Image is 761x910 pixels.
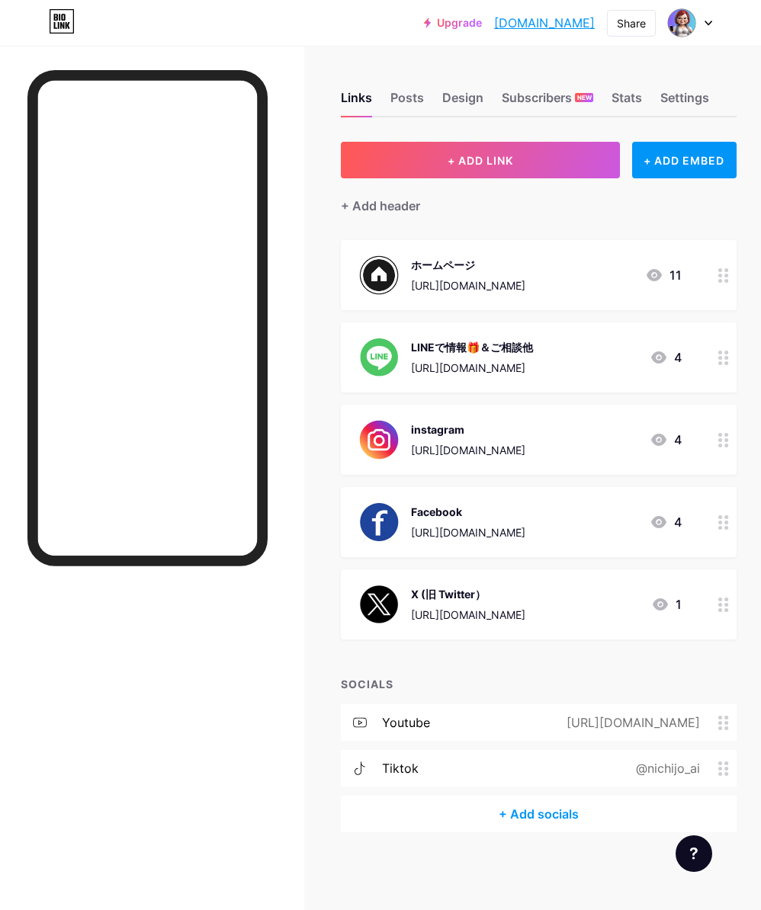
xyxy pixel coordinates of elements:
[359,502,399,542] img: Facebook
[411,607,525,623] div: [URL][DOMAIN_NAME]
[359,585,399,624] img: X (旧 Twitter）
[651,595,682,614] div: 1
[667,8,696,37] img: nichijoai
[411,586,525,602] div: X (旧 Twitter）
[341,88,372,116] div: Links
[617,15,646,31] div: Share
[359,420,399,460] img: instagram
[390,88,424,116] div: Posts
[442,88,483,116] div: Design
[612,88,642,116] div: Stats
[660,88,709,116] div: Settings
[411,442,525,458] div: [URL][DOMAIN_NAME]
[645,266,682,284] div: 11
[411,524,525,540] div: [URL][DOMAIN_NAME]
[341,142,620,178] button: + ADD LINK
[424,17,482,29] a: Upgrade
[411,339,533,355] div: LINEで情報🎁＆ご相談他
[448,154,513,167] span: + ADD LINK
[612,759,718,777] div: @nichijo_ai
[650,513,682,531] div: 4
[382,759,419,777] div: tiktok
[542,713,718,732] div: [URL][DOMAIN_NAME]
[341,796,737,832] div: + Add socials
[382,713,430,732] div: youtube
[411,504,525,520] div: Facebook
[341,676,737,692] div: SOCIALS
[411,277,525,293] div: [URL][DOMAIN_NAME]
[411,421,525,437] div: instagram
[577,93,592,102] span: NEW
[632,142,737,178] div: + ADD EMBED
[494,14,595,32] a: [DOMAIN_NAME]
[650,431,682,449] div: 4
[341,197,420,215] div: + Add header
[359,255,399,295] img: ホームページ
[650,348,682,367] div: 4
[411,360,533,376] div: [URL][DOMAIN_NAME]
[359,338,399,377] img: LINEで情報🎁＆ご相談他
[411,257,525,273] div: ホームページ
[502,88,593,116] div: Subscribers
